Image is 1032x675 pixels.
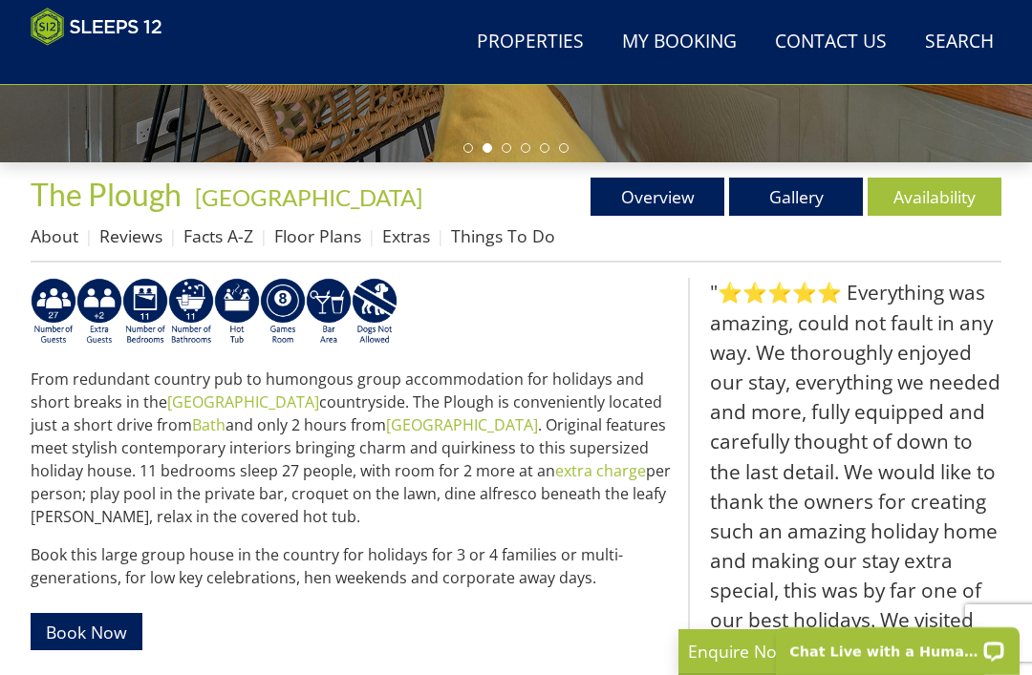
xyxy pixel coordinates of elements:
[31,613,142,650] a: Book Now
[469,21,591,64] a: Properties
[729,178,863,216] a: Gallery
[31,543,673,589] p: Book this large group house in the country for holidays for 3 or 4 families or multi-generations,...
[195,183,422,211] a: [GEOGRAPHIC_DATA]
[555,460,646,481] a: extra charge
[167,391,319,412] a: [GEOGRAPHIC_DATA]
[763,615,1032,675] iframe: LiveChat chat widget
[306,278,352,347] img: AD_4nXeUnLxUhQNc083Qf4a-s6eVLjX_ttZlBxbnREhztiZs1eT9moZ8e5Fzbx9LK6K9BfRdyv0AlCtKptkJvtknTFvAhI3RM...
[352,278,398,347] img: AD_4nXdtMqFLQeNd5SD_yg5mtFB1sUCemmLv_z8hISZZtoESff8uqprI2Ap3l0Pe6G3wogWlQaPaciGoyoSy1epxtlSaMm8_H...
[31,176,187,213] a: The Plough
[274,224,361,247] a: Floor Plans
[192,414,226,435] a: Bath
[688,639,975,664] p: Enquire Now
[382,224,430,247] a: Extras
[31,278,76,347] img: AD_4nXchuHW8Dfa208HQ2u83lJMFdMO8xeTqyzNyoztsAFuRWKQmI1A26FSYQBiKhrPb4tBa_RI3nPCwndG_6DWa5p5fzItbq...
[214,278,260,347] img: AD_4nXcpX5uDwed6-YChlrI2BYOgXwgg3aqYHOhRm0XfZB-YtQW2NrmeCr45vGAfVKUq4uWnc59ZmEsEzoF5o39EWARlT1ewO...
[31,368,673,528] p: From redundant country pub to humongous group accommodation for holidays and short breaks in the ...
[868,178,1001,216] a: Availability
[99,224,162,247] a: Reviews
[767,21,894,64] a: Contact Us
[386,414,538,435] a: [GEOGRAPHIC_DATA]
[260,278,306,347] img: AD_4nXdrZMsjcYNLGsKuA84hRzvIbesVCpXJ0qqnwZoX5ch9Zjv73tWe4fnFRs2gJ9dSiUubhZXckSJX_mqrZBmYExREIfryF...
[76,278,122,347] img: AD_4nXeP6WuvG491uY6i5ZIMhzz1N248Ei-RkDHdxvvjTdyF2JXhbvvI0BrTCyeHgyWBEg8oAgd1TvFQIsSlzYPCTB7K21VoI...
[614,21,744,64] a: My Booking
[917,21,1001,64] a: Search
[31,224,78,247] a: About
[21,57,222,74] iframe: Customer reviews powered by Trustpilot
[122,278,168,347] img: AD_4nXcUjM1WnLzsaFfiW9TMoiqu-Li4Mbh7tQPNLiOJr1v-32nzlqw6C9VhAL0Jhfye3ZR83W5Xs0A91zNVQMMCwO1NDl3vc...
[591,178,724,216] a: Overview
[183,224,253,247] a: Facts A-Z
[187,183,422,211] span: -
[31,176,182,213] span: The Plough
[31,8,162,46] img: Sleeps 12
[451,224,555,247] a: Things To Do
[168,278,214,347] img: AD_4nXf1gJh7NPcjVGbYgNENMML0usQdYiAq9UdV-i30GY30dJwbIVqs9wnAElpVyFTxl01C-OiYpm0GxHsklZELKaLnqqbL1...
